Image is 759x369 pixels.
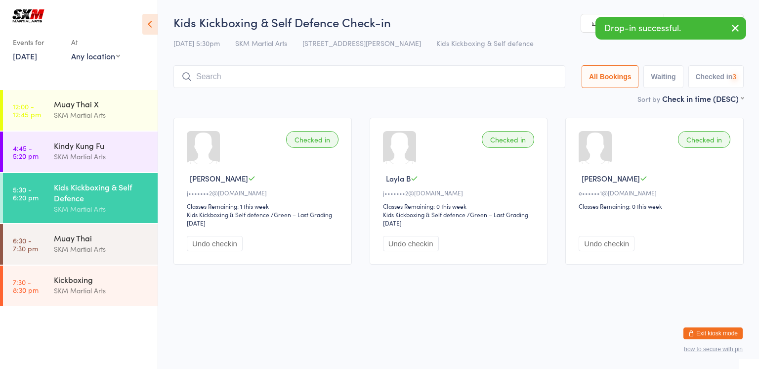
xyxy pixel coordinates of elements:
[173,38,220,48] span: [DATE] 5:30pm
[187,202,341,210] div: Classes Remaining: 1 this week
[683,327,743,339] button: Exit kiosk mode
[187,210,269,219] div: Kids Kickboxing & Self defence
[13,102,41,118] time: 12:00 - 12:45 pm
[13,50,37,61] a: [DATE]
[579,202,733,210] div: Classes Remaining: 0 this week
[235,38,287,48] span: SKM Martial Arts
[732,73,736,81] div: 3
[643,65,683,88] button: Waiting
[54,182,149,203] div: Kids Kickboxing & Self Defence
[13,185,39,201] time: 5:30 - 6:20 pm
[286,131,338,148] div: Checked in
[54,274,149,285] div: Kickboxing
[383,236,439,251] button: Undo checkin
[13,34,61,50] div: Events for
[436,38,534,48] span: Kids Kickboxing & Self defence
[688,65,744,88] button: Checked in3
[54,98,149,109] div: Muay Thai X
[595,17,746,40] div: Drop-in successful.
[582,173,640,184] span: [PERSON_NAME]
[173,65,565,88] input: Search
[383,210,465,219] div: Kids Kickboxing & Self defence
[54,285,149,296] div: SKM Martial Arts
[54,243,149,255] div: SKM Martial Arts
[3,90,158,131] a: 12:00 -12:45 pmMuay Thai XSKM Martial Arts
[71,50,120,61] div: Any location
[13,278,39,294] time: 7:30 - 8:30 pm
[302,38,421,48] span: [STREET_ADDRESS][PERSON_NAME]
[54,140,149,151] div: Kindy Kung Fu
[3,266,158,306] a: 7:30 -8:30 pmKickboxingSKM Martial Arts
[662,93,744,104] div: Check in time (DESC)
[582,65,639,88] button: All Bookings
[71,34,120,50] div: At
[190,173,248,184] span: [PERSON_NAME]
[3,132,158,172] a: 4:45 -5:20 pmKindy Kung FuSKM Martial Arts
[383,202,538,210] div: Classes Remaining: 0 this week
[187,188,341,197] div: j•••••••2@[DOMAIN_NAME]
[383,188,538,197] div: j•••••••2@[DOMAIN_NAME]
[579,188,733,197] div: e••••••1@[DOMAIN_NAME]
[54,203,149,215] div: SKM Martial Arts
[3,173,158,223] a: 5:30 -6:20 pmKids Kickboxing & Self DefenceSKM Martial Arts
[684,346,743,353] button: how to secure with pin
[54,151,149,162] div: SKM Martial Arts
[678,131,730,148] div: Checked in
[386,173,411,184] span: Layla B
[54,232,149,243] div: Muay Thai
[13,144,39,160] time: 4:45 - 5:20 pm
[54,109,149,121] div: SKM Martial Arts
[3,224,158,265] a: 6:30 -7:30 pmMuay ThaiSKM Martial Arts
[187,236,243,251] button: Undo checkin
[637,94,660,104] label: Sort by
[173,14,744,30] h2: Kids Kickboxing & Self Defence Check-in
[579,236,634,251] button: Undo checkin
[482,131,534,148] div: Checked in
[10,7,47,24] img: SKM Martial Arts
[13,236,38,252] time: 6:30 - 7:30 pm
